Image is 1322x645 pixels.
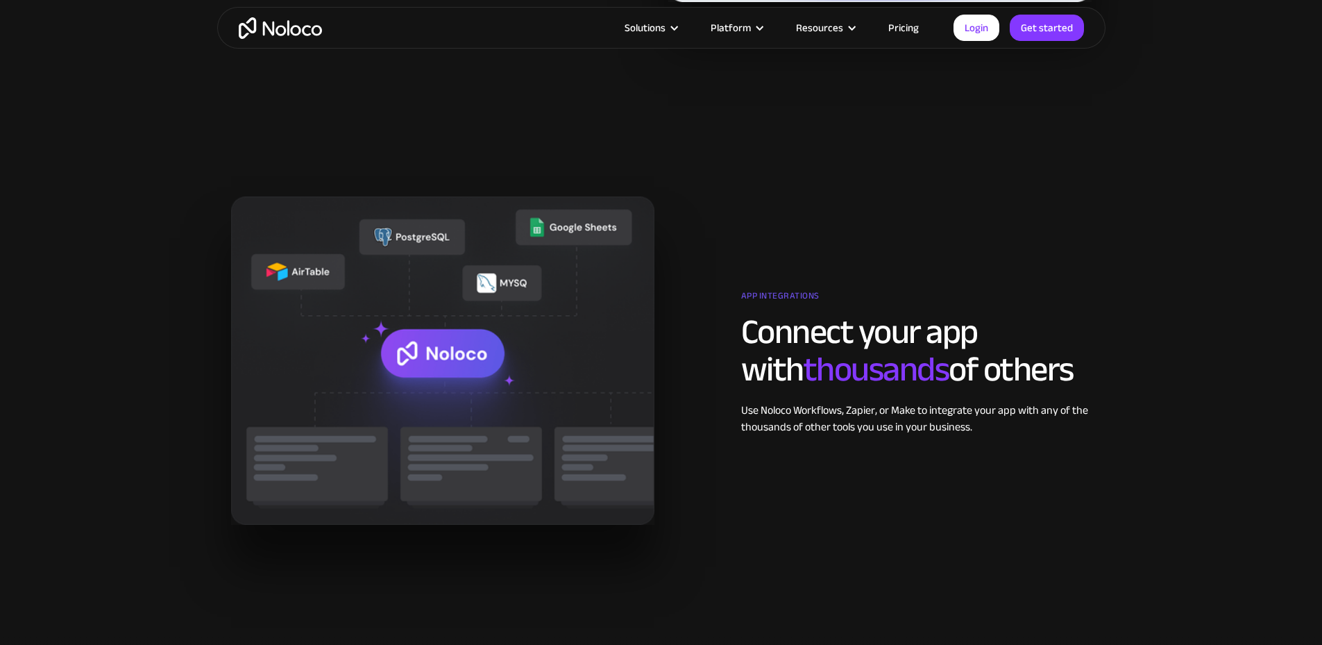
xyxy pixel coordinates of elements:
div: Solutions [607,19,693,37]
div: Platform [711,19,751,37]
span: thousands [804,337,949,402]
div: Resources [779,19,871,37]
a: Get started [1010,15,1084,41]
div: Platform [693,19,779,37]
a: Login [954,15,999,41]
a: Pricing [871,19,936,37]
div: Solutions [625,19,666,37]
div: App integrations [741,285,1092,313]
div: Use Noloco Workflows, Zapier, or Make to integrate your app with any of the thousands of other to... [741,402,1092,435]
a: home [239,17,322,39]
div: Resources [796,19,843,37]
h2: Connect your app with of others [741,313,1092,388]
